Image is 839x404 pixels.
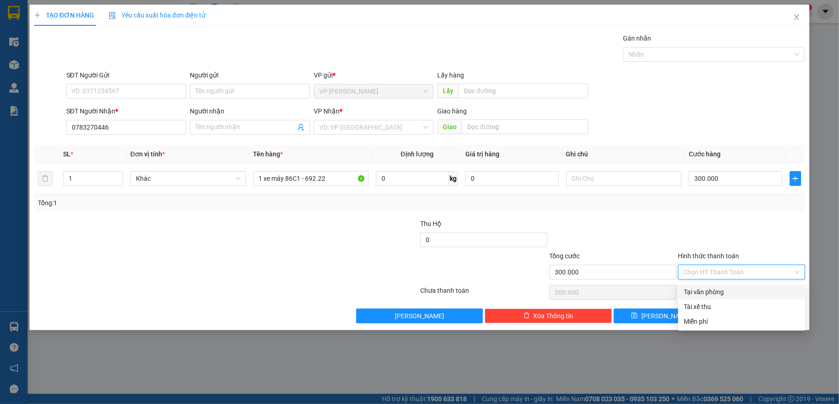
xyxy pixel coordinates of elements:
[462,119,588,134] input: Dọc đường
[395,311,444,321] span: [PERSON_NAME]
[297,124,305,131] span: user-add
[684,287,800,297] div: Tại văn phòng
[437,107,467,115] span: Giao hàng
[449,171,458,186] span: kg
[790,171,802,186] button: plus
[465,150,499,158] span: Giá trị hàng
[319,84,428,98] span: VP Phan Thiết
[437,119,462,134] span: Giao
[136,172,241,185] span: Khác
[38,171,53,186] button: delete
[790,175,801,182] span: plus
[356,309,483,323] button: [PERSON_NAME]
[109,12,116,19] img: icon
[66,106,187,116] div: SĐT Người Nhận
[684,302,800,312] div: Tài xế thu
[314,107,340,115] span: VP Nhận
[534,311,574,321] span: Xóa Thông tin
[641,311,691,321] span: [PERSON_NAME]
[566,171,682,186] input: Ghi Chú
[563,145,686,163] th: Ghi chú
[190,70,310,80] div: Người gửi
[465,171,558,186] input: 0
[63,150,70,158] span: SL
[549,252,580,260] span: Tổng cước
[437,83,458,98] span: Lấy
[793,13,800,21] span: close
[623,35,651,42] label: Gán nhãn
[130,150,165,158] span: Đơn vị tính
[34,12,94,19] span: TẠO ĐƠN HÀNG
[66,70,187,80] div: SĐT Người Gửi
[678,252,739,260] label: Hình thức thanh toán
[419,285,548,302] div: Chưa thanh toán
[458,83,588,98] input: Dọc đường
[684,316,800,327] div: Miễn phí
[437,71,464,79] span: Lấy hàng
[420,220,441,227] span: Thu Hộ
[34,12,41,18] span: plus
[784,5,810,30] button: Close
[631,312,638,320] span: save
[614,309,709,323] button: save[PERSON_NAME]
[689,150,721,158] span: Cước hàng
[253,171,369,186] input: VD: Bàn, Ghế
[314,70,434,80] div: VP gửi
[109,12,206,19] span: Yêu cầu xuất hóa đơn điện tử
[523,312,530,320] span: delete
[401,150,434,158] span: Định lượng
[485,309,612,323] button: deleteXóa Thông tin
[253,150,283,158] span: Tên hàng
[38,198,324,208] div: Tổng: 1
[190,106,310,116] div: Người nhận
